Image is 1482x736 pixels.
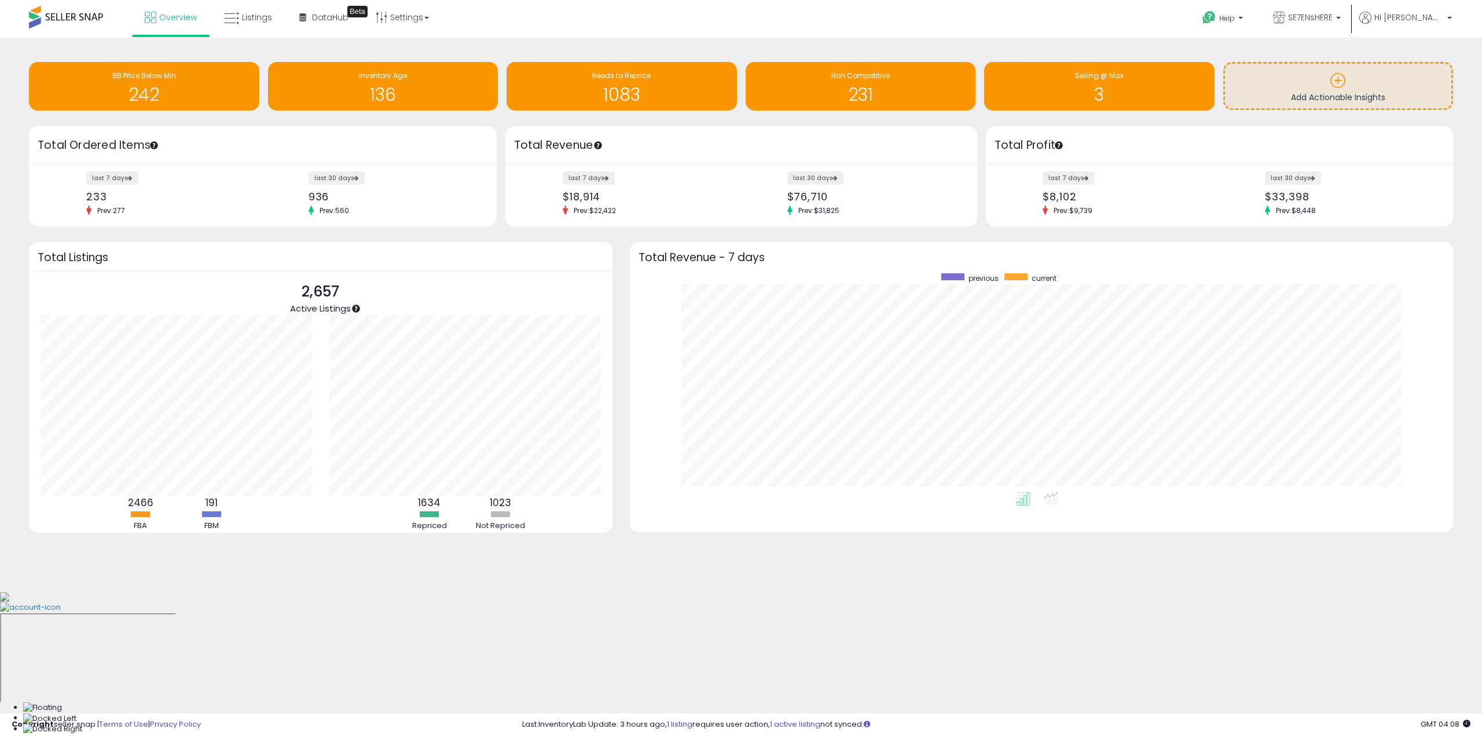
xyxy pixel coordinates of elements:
[268,62,498,111] a: Inventory Age 136
[995,137,1445,153] h3: Total Profit
[1265,191,1433,203] div: $33,398
[418,496,441,510] b: 1634
[593,140,603,151] div: Tooltip anchor
[793,206,845,215] span: Prev: $31,825
[1193,2,1254,38] a: Help
[1202,10,1216,25] i: Get Help
[106,521,175,532] div: FBA
[466,521,535,532] div: Not Repriced
[1270,206,1322,215] span: Prev: $8,448
[347,6,368,17] div: Tooltip anchor
[568,206,622,215] span: Prev: $22,422
[639,253,1445,262] h3: Total Revenue - 7 days
[395,521,464,532] div: Repriced
[969,273,999,283] span: previous
[1265,171,1321,185] label: last 30 days
[592,71,651,80] span: Needs to Reprice
[177,521,247,532] div: FBM
[490,496,511,510] b: 1023
[751,85,970,104] h1: 231
[507,62,737,111] a: Needs to Reprice 1083
[1359,12,1452,38] a: Hi [PERSON_NAME]
[159,12,197,23] span: Overview
[91,206,131,215] span: Prev: 277
[23,702,62,713] img: Floating
[149,140,159,151] div: Tooltip anchor
[35,85,254,104] h1: 242
[1048,206,1098,215] span: Prev: $9,739
[38,253,604,262] h3: Total Listings
[86,191,254,203] div: 233
[1288,12,1333,23] span: SE7ENsHERE
[984,62,1215,111] a: Selling @ Max 3
[990,85,1209,104] h1: 3
[1043,171,1095,185] label: last 7 days
[23,713,76,724] img: Docked Left
[242,12,272,23] span: Listings
[290,302,351,314] span: Active Listings
[1225,64,1452,108] a: Add Actionable Insights
[290,281,351,303] p: 2,657
[206,496,218,510] b: 191
[563,191,732,203] div: $18,914
[1032,273,1057,283] span: current
[86,171,138,185] label: last 7 days
[23,724,82,735] img: Docked Right
[359,71,407,80] span: Inventory Age
[112,71,176,80] span: BB Price Below Min
[1054,140,1064,151] div: Tooltip anchor
[309,191,476,203] div: 936
[787,171,843,185] label: last 30 days
[831,71,890,80] span: Non Competitive
[787,191,957,203] div: $76,710
[1219,13,1235,23] span: Help
[312,12,349,23] span: DataHub
[746,62,976,111] a: Non Competitive 231
[351,303,361,314] div: Tooltip anchor
[512,85,731,104] h1: 1083
[38,137,488,153] h3: Total Ordered Items
[128,496,153,510] b: 2466
[514,137,969,153] h3: Total Revenue
[309,171,365,185] label: last 30 days
[563,171,615,185] label: last 7 days
[1075,71,1124,80] span: Selling @ Max
[1374,12,1444,23] span: Hi [PERSON_NAME]
[29,62,259,111] a: BB Price Below Min 242
[314,206,355,215] span: Prev: 560
[1291,91,1385,103] span: Add Actionable Insights
[1043,191,1210,203] div: $8,102
[274,85,493,104] h1: 136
